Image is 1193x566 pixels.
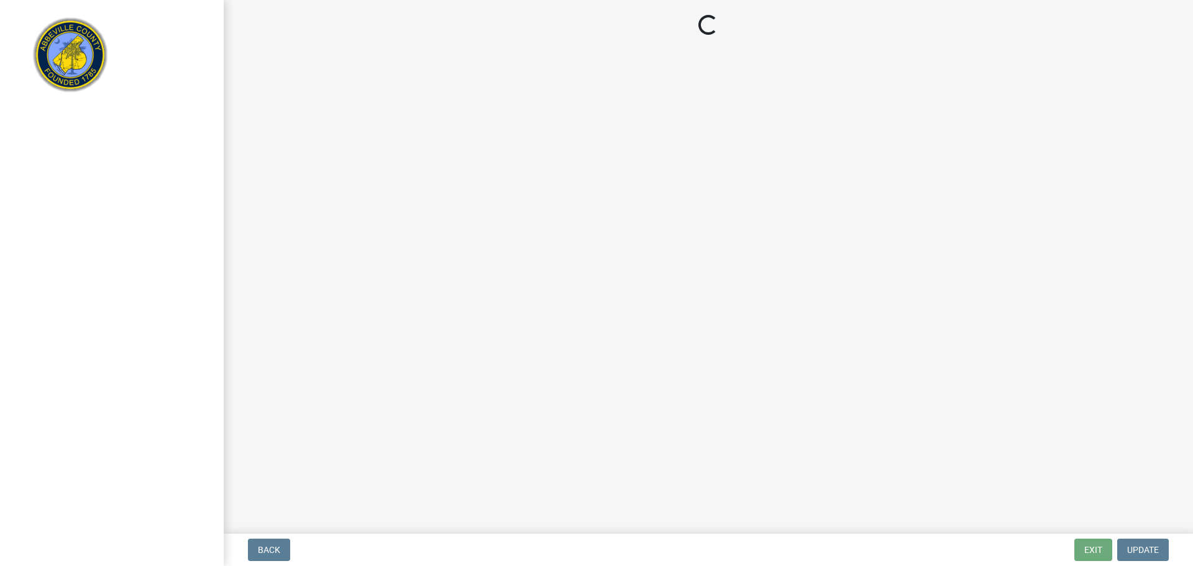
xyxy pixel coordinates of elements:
[248,539,290,561] button: Back
[25,13,116,104] img: Abbeville County, South Carolina
[1074,539,1112,561] button: Exit
[1127,545,1159,555] span: Update
[258,545,280,555] span: Back
[1117,539,1169,561] button: Update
